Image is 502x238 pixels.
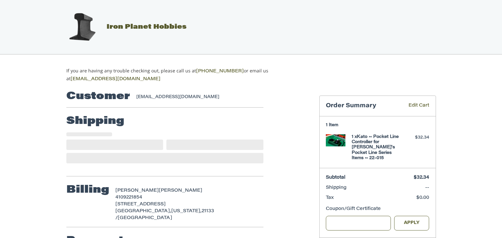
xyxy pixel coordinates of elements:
[326,175,345,180] span: Subtotal
[115,209,171,214] span: [GEOGRAPHIC_DATA],
[326,102,399,110] h3: Order Summary
[416,196,429,200] span: $0.00
[66,11,98,43] img: Iron Planet Hobbies
[115,195,142,200] span: 4109221854
[71,77,160,82] a: [EMAIL_ADDRESS][DOMAIN_NAME]
[118,216,172,220] span: [GEOGRAPHIC_DATA]
[66,184,109,197] h2: Billing
[425,186,429,190] span: --
[326,216,391,231] input: Gift Certificate or Coupon Code
[394,216,429,231] button: Apply
[414,175,429,180] span: $32.34
[159,188,202,193] span: [PERSON_NAME]
[352,134,402,161] h4: 1 x Kato ~ Pocket Line Controller for [PERSON_NAME]'s Pocket Line Series Items ~ 22-015
[136,94,257,100] div: [EMAIL_ADDRESS][DOMAIN_NAME]
[115,188,159,193] span: [PERSON_NAME]
[171,209,202,214] span: [US_STATE],
[326,206,429,213] div: Coupon/Gift Certificate
[399,102,429,110] a: Edit Cart
[196,69,244,74] a: [PHONE_NUMBER]
[66,115,124,128] h2: Shipping
[59,24,187,30] a: Iron Planet Hobbies
[326,196,334,200] span: Tax
[66,90,130,103] h2: Customer
[326,123,429,128] h3: 1 Item
[66,67,289,83] p: If you are having any trouble checking out, please call us at or email us at
[115,202,166,207] span: [STREET_ADDRESS]
[326,186,346,190] span: Shipping
[107,24,187,30] span: Iron Planet Hobbies
[403,134,429,141] div: $32.34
